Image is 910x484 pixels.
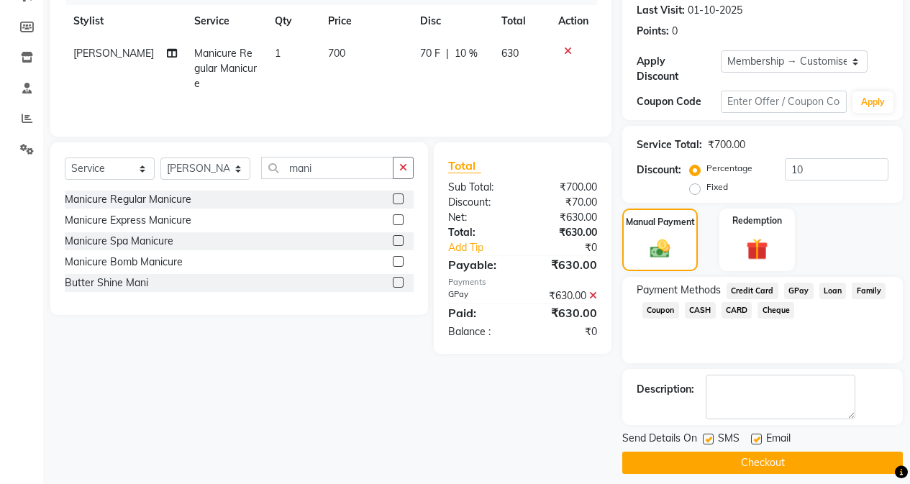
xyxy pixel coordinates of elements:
[522,256,608,273] div: ₹630.00
[448,158,481,173] span: Total
[637,24,669,39] div: Points:
[65,234,173,249] div: Manicure Spa Manicure
[522,210,608,225] div: ₹630.00
[626,216,695,229] label: Manual Payment
[73,47,154,60] span: [PERSON_NAME]
[622,452,903,474] button: Checkout
[522,180,608,195] div: ₹700.00
[437,210,523,225] div: Net:
[194,47,257,90] span: Manicure Regular Manicure
[522,225,608,240] div: ₹630.00
[642,302,679,319] span: Coupon
[319,5,412,37] th: Price
[455,46,478,61] span: 10 %
[732,214,782,227] label: Redemption
[757,302,794,319] span: Cheque
[637,94,721,109] div: Coupon Code
[706,181,728,193] label: Fixed
[437,195,523,210] div: Discount:
[721,91,847,113] input: Enter Offer / Coupon Code
[644,237,677,260] img: _cash.svg
[446,46,449,61] span: |
[766,431,791,449] span: Email
[685,302,716,319] span: CASH
[65,255,183,270] div: Manicure Bomb Manicure
[852,91,893,113] button: Apply
[65,5,186,37] th: Stylist
[522,195,608,210] div: ₹70.00
[522,288,608,303] div: ₹630.00
[437,288,523,303] div: GPay
[522,304,608,321] div: ₹630.00
[420,46,440,61] span: 70 F
[437,304,523,321] div: Paid:
[437,256,523,273] div: Payable:
[784,283,814,299] span: GPay
[437,225,523,240] div: Total:
[411,5,493,37] th: Disc
[275,47,281,60] span: 1
[637,54,721,84] div: Apply Discount
[672,24,678,39] div: 0
[501,47,519,60] span: 630
[637,382,694,397] div: Description:
[706,162,752,175] label: Percentage
[718,431,740,449] span: SMS
[448,276,597,288] div: Payments
[186,5,266,37] th: Service
[637,3,685,18] div: Last Visit:
[622,431,697,449] span: Send Details On
[537,240,608,255] div: ₹0
[819,283,847,299] span: Loan
[637,137,702,152] div: Service Total:
[708,137,745,152] div: ₹700.00
[328,47,345,60] span: 700
[437,180,523,195] div: Sub Total:
[65,275,148,291] div: Butter Shine Mani
[740,236,775,262] img: _gift.svg
[437,324,523,339] div: Balance :
[688,3,742,18] div: 01-10-2025
[493,5,550,37] th: Total
[65,192,191,207] div: Manicure Regular Manicure
[550,5,597,37] th: Action
[65,213,191,228] div: Manicure Express Manicure
[637,163,681,178] div: Discount:
[727,283,778,299] span: Credit Card
[852,283,886,299] span: Family
[722,302,752,319] span: CARD
[522,324,608,339] div: ₹0
[261,157,393,179] input: Search or Scan
[266,5,319,37] th: Qty
[637,283,721,298] span: Payment Methods
[437,240,537,255] a: Add Tip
